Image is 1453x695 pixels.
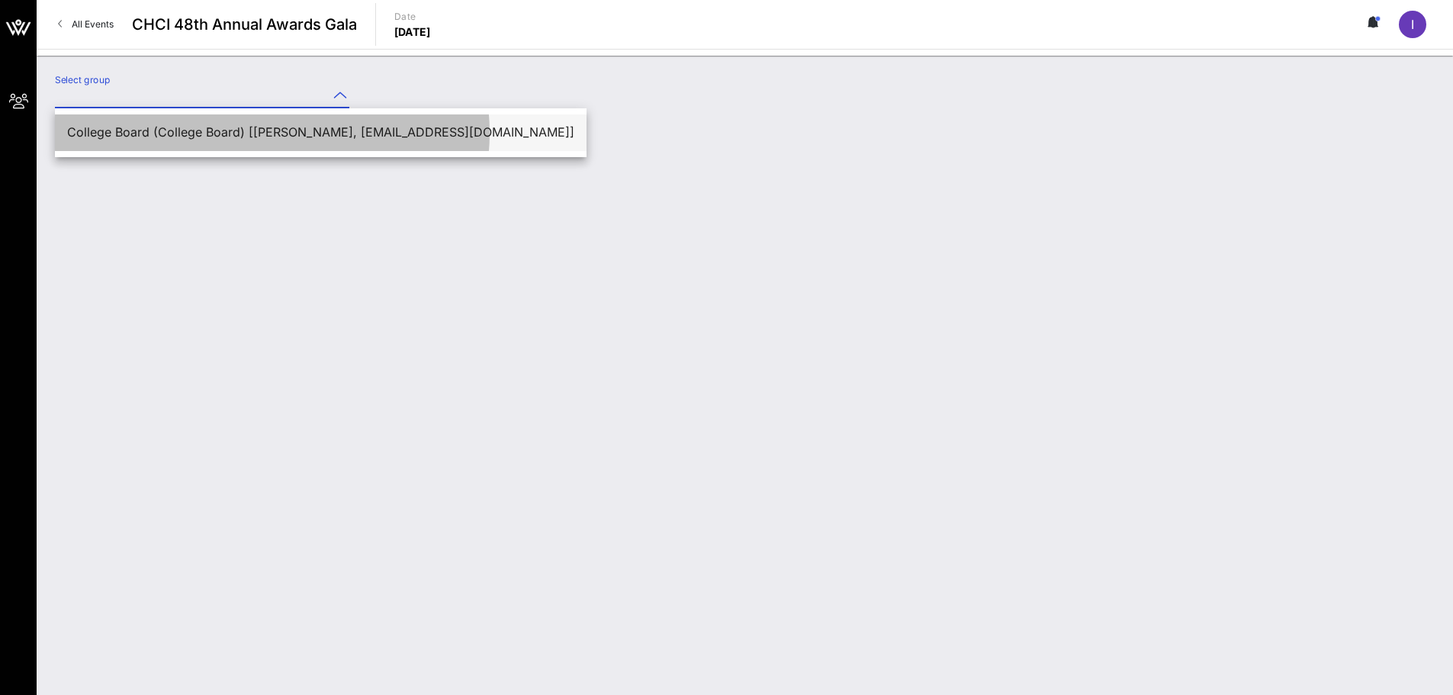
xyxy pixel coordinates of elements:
[1411,17,1414,32] span: I
[394,24,431,40] p: [DATE]
[1399,11,1426,38] div: I
[55,74,110,85] label: Select group
[49,12,123,37] a: All Events
[67,125,574,140] div: College Board (College Board) [[PERSON_NAME], [EMAIL_ADDRESS][DOMAIN_NAME]]
[394,9,431,24] p: Date
[72,18,114,30] span: All Events
[132,13,357,36] span: CHCI 48th Annual Awards Gala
